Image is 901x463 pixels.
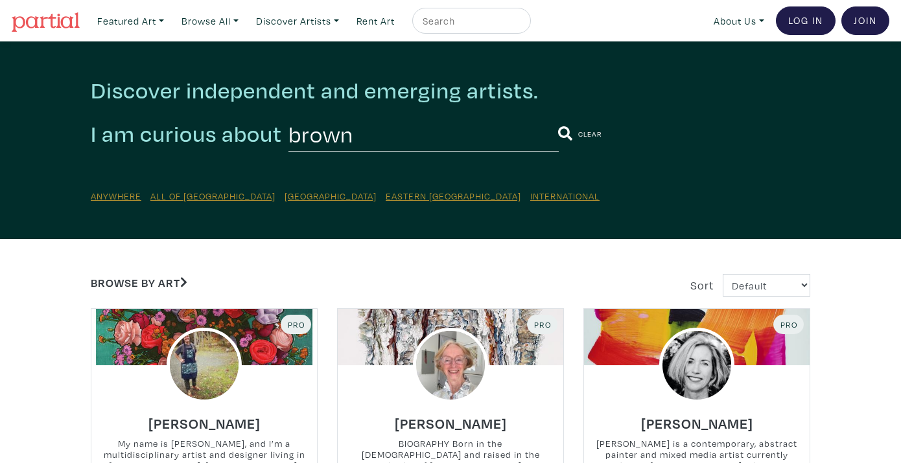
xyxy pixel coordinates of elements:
[779,319,798,330] span: Pro
[167,328,242,403] img: phpThumb.php
[841,6,889,35] a: Join
[386,190,521,202] a: Eastern [GEOGRAPHIC_DATA]
[91,275,187,290] a: Browse by Art
[148,411,261,426] a: [PERSON_NAME]
[641,414,753,432] h6: [PERSON_NAME]
[533,319,552,330] span: Pro
[91,190,141,202] a: Anywhere
[641,411,753,426] a: [PERSON_NAME]
[413,328,488,403] img: phpThumb.php
[148,414,261,432] h6: [PERSON_NAME]
[578,126,602,141] a: Clear
[176,8,244,34] a: Browse All
[421,13,519,29] input: Search
[659,328,734,403] img: phpThumb.php
[150,190,275,202] a: All of [GEOGRAPHIC_DATA]
[91,76,810,104] h2: Discover independent and emerging artists.
[91,8,170,34] a: Featured Art
[351,8,401,34] a: Rent Art
[287,319,305,330] span: Pro
[776,6,836,35] a: Log In
[708,8,770,34] a: About Us
[690,278,714,293] span: Sort
[395,411,507,426] a: [PERSON_NAME]
[395,414,507,432] h6: [PERSON_NAME]
[91,120,282,148] h2: I am curious about
[530,190,600,202] a: International
[285,190,377,202] a: [GEOGRAPHIC_DATA]
[578,129,602,139] small: Clear
[250,8,345,34] a: Discover Artists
